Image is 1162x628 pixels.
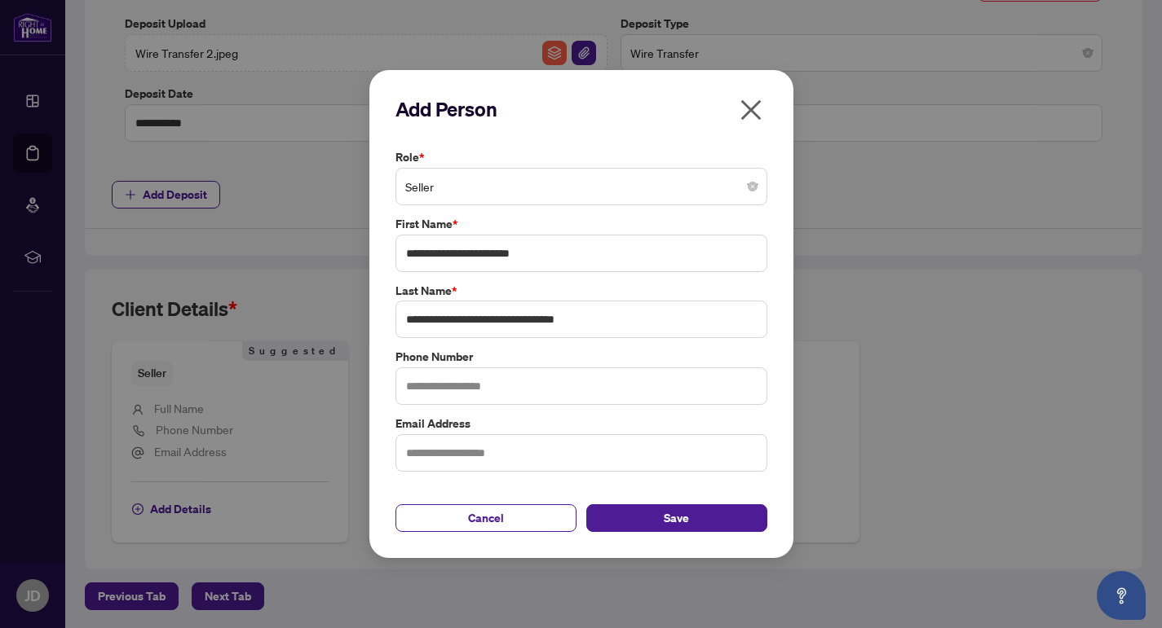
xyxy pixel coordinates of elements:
[395,215,767,233] label: First Name
[664,505,689,531] span: Save
[395,96,767,122] h2: Add Person
[395,282,767,300] label: Last Name
[395,348,767,366] label: Phone Number
[395,415,767,433] label: Email Address
[468,505,504,531] span: Cancel
[748,182,758,191] span: close-circle
[395,148,767,166] label: Role
[1097,571,1146,620] button: Open asap
[395,504,577,532] button: Cancel
[738,97,764,123] span: close
[405,171,758,202] span: Seller
[586,504,767,532] button: Save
